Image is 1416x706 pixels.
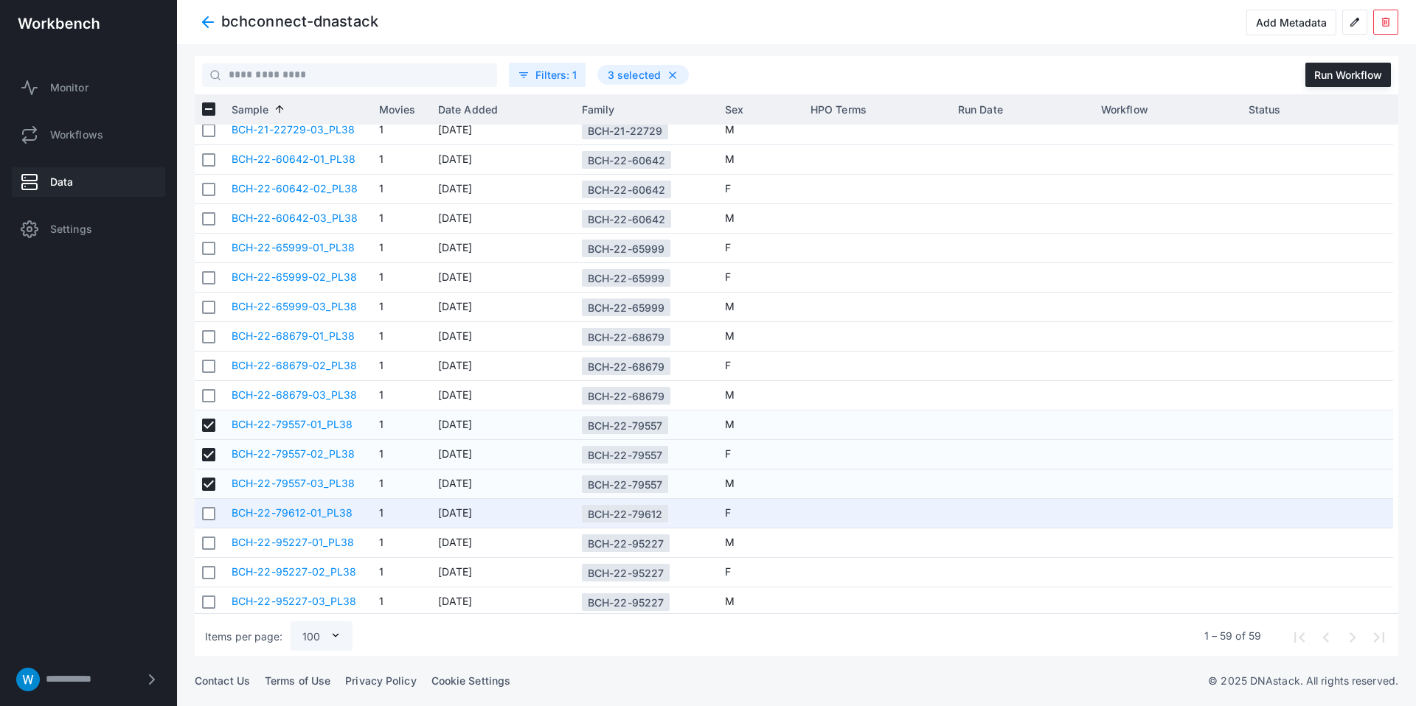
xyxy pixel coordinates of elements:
button: delete [1373,10,1398,35]
span: [DATE] [438,322,567,351]
span: [DATE] [438,204,567,233]
span: [DATE] [438,263,567,292]
span: [DATE] [438,469,567,498]
a: Settings [12,214,165,244]
span: Workflow [1101,103,1148,116]
span: 1 [379,293,423,321]
button: Previous page [1311,623,1338,649]
span: 1 [379,116,423,144]
span: Sample [232,103,269,116]
a: BCH-22-95227-02_PL38 [232,565,356,578]
div: BCH-22-68679 [588,353,664,380]
span: F [725,352,796,380]
div: BCH-22-95227 [588,530,664,557]
span: F [725,175,796,203]
a: Contact Us [195,674,250,687]
div: BCH-22-79557 [588,412,662,439]
span: F [725,499,796,528]
span: F [725,263,796,292]
button: Add Metadata [1246,10,1336,35]
span: Filters [535,69,566,81]
div: BCH-22-60642 [588,206,665,233]
div: 1 – 59 of 59 [1204,629,1261,643]
a: Cookie Settings [431,674,511,687]
div: bchconnect-dnastack [221,15,378,29]
a: BCH-22-68679-03_PL38 [232,388,357,401]
span: M [725,587,796,616]
a: BCH-22-79612-01_PL38 [232,506,353,519]
span: Status [1249,103,1281,116]
img: workbench-logo-white.svg [18,18,100,29]
span: [DATE] [438,116,567,144]
span: M [725,293,796,321]
span: [DATE] [438,352,567,380]
span: M [725,145,796,174]
a: BCH-21-22729-03_PL38 [232,123,355,136]
a: BCH-22-79557-01_PL38 [232,418,353,430]
span: [DATE] [438,499,567,528]
a: Privacy Policy [345,674,416,687]
p: © 2025 DNAstack. All rights reserved. [1208,674,1398,688]
span: [DATE] [438,145,567,174]
span: M [725,381,796,410]
span: [DATE] [438,175,567,203]
a: BCH-22-65999-02_PL38 [232,270,357,283]
span: F [725,440,796,469]
span: Run Date [958,103,1003,116]
div: BCH-22-68679 [588,324,664,351]
span: Sex [725,103,743,116]
button: Run Workflow [1305,63,1391,87]
a: BCH-22-65999-01_PL38 [232,241,355,254]
a: BCH-22-95227-01_PL38 [232,536,354,548]
span: [DATE] [438,558,567,587]
a: BCH-22-79557-03_PL38 [232,477,355,489]
span: edit [1349,16,1361,28]
a: BCH-22-68679-02_PL38 [232,359,357,371]
span: HPO Terms [811,103,867,116]
span: Settings [50,222,92,237]
span: 1 [379,234,423,262]
button: filter_listFilters: 1 [509,63,586,87]
span: [DATE] [438,410,567,439]
div: BCH-22-79612 [588,500,662,528]
div: BCH-22-95227 [588,559,664,587]
span: 1 [379,145,423,174]
span: [DATE] [438,587,567,616]
span: 1 [379,528,423,557]
div: BCH-21-22729 [588,117,662,144]
a: BCH-22-95227-03_PL38 [232,595,356,607]
span: 1 [379,410,423,439]
span: 1 [379,175,423,203]
span: M [725,469,796,498]
a: BCH-22-60642-03_PL38 [232,212,358,224]
a: BCH-22-60642-01_PL38 [232,153,355,165]
div: BCH-22-65999 [588,294,664,321]
span: : 1 [566,69,577,81]
span: 1 [379,352,423,380]
span: M [725,204,796,233]
a: BCH-22-65999-03_PL38 [232,300,357,312]
button: First page [1285,623,1311,649]
div: 3 selected [597,65,689,85]
div: Run Workflow [1314,69,1382,81]
button: Last page [1364,623,1391,649]
span: F [725,234,796,262]
a: Monitor [12,73,165,102]
button: Next page [1338,623,1364,649]
div: BCH-22-65999 [588,265,664,292]
span: filter_list [518,69,530,81]
a: BCH-22-79557-02_PL38 [232,447,355,460]
span: Family [582,103,615,116]
span: Movies [379,103,416,116]
span: Data [50,175,73,189]
span: 1 [379,587,423,616]
span: 1 [379,381,423,410]
div: Add Metadata [1256,16,1327,29]
span: M [725,116,796,144]
span: 1 [379,469,423,498]
span: Date Added [438,103,498,116]
span: [DATE] [438,528,567,557]
div: BCH-22-65999 [588,235,664,262]
span: 1 [379,263,423,292]
span: 1 [379,499,423,528]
